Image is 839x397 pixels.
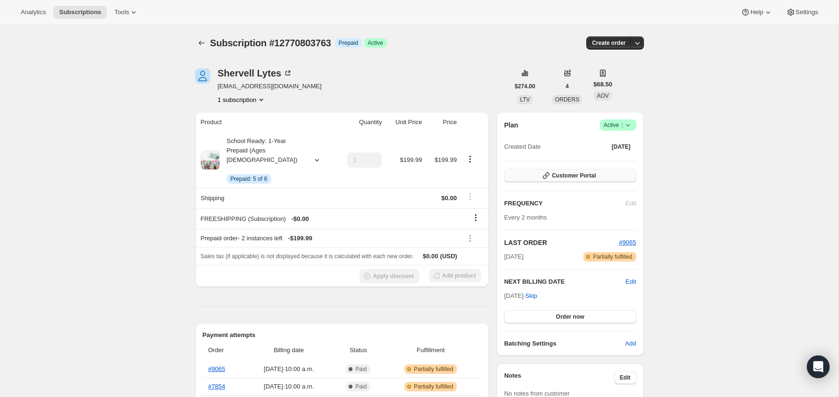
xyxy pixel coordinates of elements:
[597,93,608,99] span: AOV
[614,371,636,384] button: Edit
[509,80,541,93] button: $274.00
[441,194,457,202] span: $0.00
[247,382,331,391] span: [DATE] · 10:00 a.m.
[438,252,457,261] span: (USD)
[619,336,642,351] button: Add
[592,39,625,47] span: Create order
[195,187,335,208] th: Shipping
[504,142,540,152] span: Created Date
[555,96,579,103] span: ORDERS
[195,36,208,50] button: Subscriptions
[520,288,543,304] button: Skip
[218,82,322,91] span: [EMAIL_ADDRESS][DOMAIN_NAME]
[114,8,129,16] span: Tools
[525,291,537,301] span: Skip
[201,234,457,243] div: Prepaid order - 2 instances left
[203,340,244,361] th: Order
[807,355,830,378] div: Open Intercom Messenger
[796,8,818,16] span: Settings
[247,364,331,374] span: [DATE] · 10:00 a.m.
[604,120,633,130] span: Active
[339,39,358,47] span: Prepaid
[337,346,380,355] span: Status
[15,6,51,19] button: Analytics
[560,80,574,93] button: 4
[355,365,367,373] span: Paid
[620,374,631,381] span: Edit
[750,8,763,16] span: Help
[201,151,220,169] img: product img
[400,156,422,163] span: $199.99
[247,346,331,355] span: Billing date
[53,6,107,19] button: Subscriptions
[619,238,636,247] button: #9065
[218,95,266,104] button: Product actions
[291,214,309,224] span: - $0.00
[504,390,570,397] span: No notes from customer
[504,214,547,221] span: Every 2 months
[462,192,478,202] button: Shipping actions
[504,120,518,130] h2: Plan
[435,156,457,163] span: $199.99
[621,121,623,129] span: |
[355,383,367,390] span: Paid
[780,6,824,19] button: Settings
[504,252,523,262] span: [DATE]
[556,313,584,321] span: Order now
[619,239,636,246] a: #9065
[368,39,383,47] span: Active
[423,253,438,260] span: $0.00
[231,175,267,183] span: Prepaid: 5 of 6
[735,6,778,19] button: Help
[385,112,425,133] th: Unit Price
[504,199,625,208] h2: FREQUENCY
[625,277,636,287] button: Edit
[208,365,225,372] a: #9065
[208,383,225,390] a: #7854
[201,214,457,224] div: FREESHIPPING (Subscription)
[203,330,482,340] h2: Payment attempts
[612,143,631,151] span: [DATE]
[504,371,614,384] h3: Notes
[218,68,293,78] div: Shervell Lytes
[462,154,478,164] button: Product actions
[504,169,636,182] button: Customer Portal
[385,346,476,355] span: Fulfillment
[504,292,537,299] span: [DATE] ·
[552,172,596,179] span: Customer Portal
[109,6,144,19] button: Tools
[515,83,535,90] span: $274.00
[504,339,625,348] h6: Batching Settings
[593,80,612,89] span: $68.50
[504,310,636,323] button: Order now
[21,8,46,16] span: Analytics
[520,96,530,103] span: LTV
[593,253,632,261] span: Partially fulfilled
[414,365,453,373] span: Partially fulfilled
[288,234,312,243] span: - $199.99
[425,112,459,133] th: Price
[625,339,636,348] span: Add
[59,8,101,16] span: Subscriptions
[586,36,631,50] button: Create order
[220,136,305,184] div: School Ready: 1-Year Prepaid (Ages [DEMOGRAPHIC_DATA])
[504,277,625,287] h2: NEXT BILLING DATE
[195,112,335,133] th: Product
[335,112,385,133] th: Quantity
[565,83,569,90] span: 4
[606,140,636,153] button: [DATE]
[201,253,414,260] span: Sales tax (if applicable) is not displayed because it is calculated with each new order.
[414,383,453,390] span: Partially fulfilled
[210,38,331,48] span: Subscription #12770803763
[504,238,619,247] h2: LAST ORDER
[195,68,210,84] span: Shervell Lytes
